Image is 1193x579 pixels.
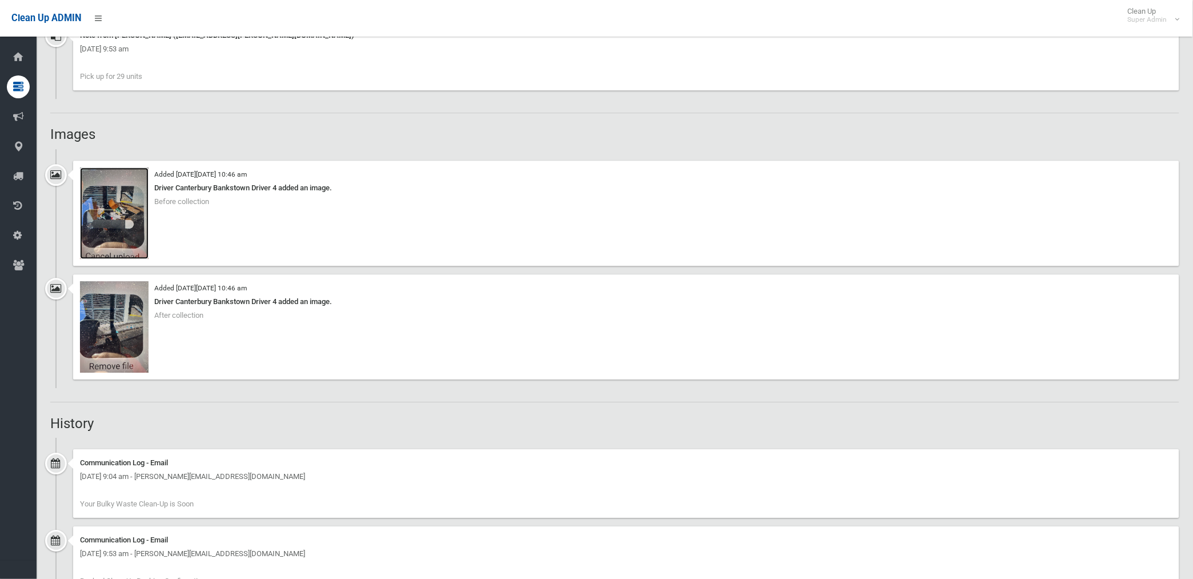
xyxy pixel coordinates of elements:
[154,197,209,206] span: Before collection
[1122,7,1179,24] span: Clean Up
[50,416,1179,431] h2: History
[80,181,1172,195] div: Driver Canterbury Bankstown Driver 4 added an image.
[80,42,1172,56] div: [DATE] 9:53 am
[80,470,1172,484] div: [DATE] 9:04 am - [PERSON_NAME][EMAIL_ADDRESS][DOMAIN_NAME]
[50,127,1179,142] h2: Images
[80,72,142,81] span: Pick up for 29 units
[80,500,194,508] span: Your Bulky Waste Clean-Up is Soon
[154,170,247,178] small: Added [DATE][DATE] 10:46 am
[154,311,203,320] span: After collection
[154,284,247,292] small: Added [DATE][DATE] 10:46 am
[80,167,149,259] img: image.jpg
[80,281,149,373] img: image.jpg
[11,13,81,23] span: Clean Up ADMIN
[80,533,1172,547] div: Communication Log - Email
[80,547,1172,561] div: [DATE] 9:53 am - [PERSON_NAME][EMAIL_ADDRESS][DOMAIN_NAME]
[1128,15,1167,24] small: Super Admin
[80,456,1172,470] div: Communication Log - Email
[80,295,1172,309] div: Driver Canterbury Bankstown Driver 4 added an image.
